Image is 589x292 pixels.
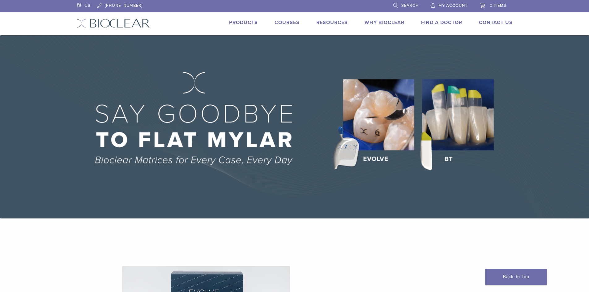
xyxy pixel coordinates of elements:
[275,19,300,26] a: Courses
[365,19,404,26] a: Why Bioclear
[421,19,462,26] a: Find A Doctor
[438,3,467,8] span: My Account
[316,19,348,26] a: Resources
[485,269,547,285] a: Back To Top
[479,19,513,26] a: Contact Us
[490,3,506,8] span: 0 items
[77,19,150,28] img: Bioclear
[229,19,258,26] a: Products
[401,3,419,8] span: Search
